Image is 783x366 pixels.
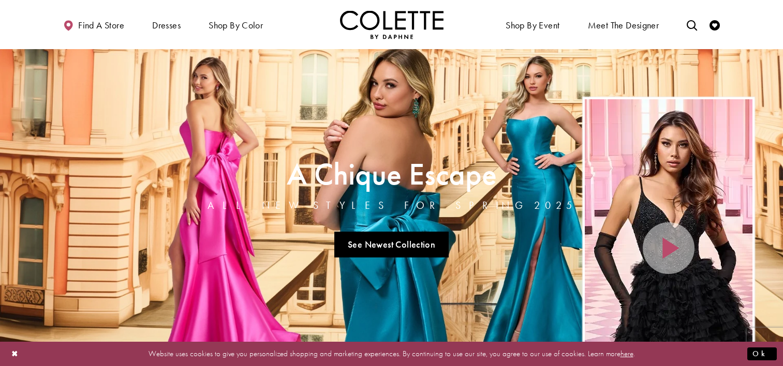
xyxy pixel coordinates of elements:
[747,347,777,360] button: Submit Dialog
[334,232,449,257] a: See Newest Collection A Chique Escape All New Styles For Spring 2025
[6,345,24,363] button: Close Dialog
[340,10,444,39] a: Visit Home Page
[61,10,127,39] a: Find a store
[585,10,662,39] a: Meet the designer
[209,20,263,30] span: Shop by color
[503,10,562,39] span: Shop By Event
[707,10,722,39] a: Check Wishlist
[150,10,183,39] span: Dresses
[206,10,265,39] span: Shop by color
[506,20,559,30] span: Shop By Event
[588,20,659,30] span: Meet the designer
[621,348,633,359] a: here
[684,10,700,39] a: Toggle search
[340,10,444,39] img: Colette by Daphne
[78,20,124,30] span: Find a store
[75,347,708,361] p: Website uses cookies to give you personalized shopping and marketing experiences. By continuing t...
[152,20,181,30] span: Dresses
[204,227,579,262] ul: Slider Links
